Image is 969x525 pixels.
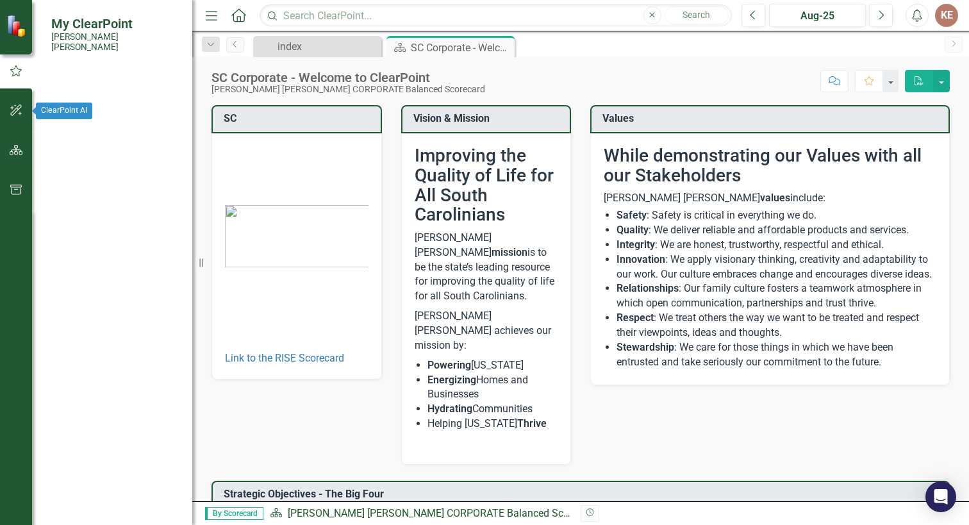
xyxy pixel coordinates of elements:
a: Page Exports [63,345,124,360]
div: ClearPoint AI [36,103,92,119]
a: index [256,38,378,54]
li: : Our family culture fosters a teamwork atmosphere in which open communication, partnerships and ... [617,281,936,311]
a: Mentions [63,321,106,335]
li: [US_STATE] [427,358,558,373]
span: By Scorecard [205,507,263,520]
div: [PERSON_NAME] [PERSON_NAME] CORPORATE Balanced Scorecard [211,85,485,94]
img: ClearPoint Strategy [6,15,29,37]
li: : Safety is critical in everything we do. [617,208,936,223]
strong: Hydrating [427,403,472,415]
strong: Powering [427,359,471,371]
h3: Vision & Mission [413,113,564,124]
strong: Safety [617,209,647,221]
h3: Strategic Objectives - The Big Four [224,488,942,500]
li: : We treat others the way we want to be treated and respect their viewpoints, ideas and thoughts. [617,311,936,340]
a: My Approvals [51,217,113,232]
div: 0 [128,298,148,309]
div: 0 [113,322,133,333]
h3: Values [602,113,942,124]
div: SC Corporate - Welcome to ClearPoint [211,71,485,85]
li: Homes and Businesses [427,373,558,403]
div: 0 [120,274,141,285]
button: Search [665,6,729,24]
h3: SC [224,113,374,124]
span: My ClearPoint [51,16,179,31]
div: BETA [119,219,147,230]
a: Link to the RISE Scorecard [225,352,344,364]
button: Aug-25 [769,4,866,27]
strong: Integrity [617,238,655,251]
div: 0 [131,347,151,358]
a: Notifications [63,296,121,311]
div: Alerts [51,248,179,263]
strong: Thrive [517,417,547,429]
div: » [270,506,571,521]
strong: Respect [617,312,654,324]
a: Alert Inbox [63,272,114,287]
input: Search ClearPoint... [260,4,732,27]
div: index [277,38,378,54]
a: My Scorecard [51,193,179,208]
div: SC Corporate - Welcome to ClearPoint [411,40,511,56]
li: : We are honest, trustworthy, respectful and ethical. [617,238,936,253]
strong: Stewardship [617,341,674,353]
a: [PERSON_NAME] [PERSON_NAME] CORPORATE Balanced Scorecard [288,507,597,519]
li: Helping [US_STATE] [427,417,558,431]
strong: Quality [617,224,649,236]
p: [PERSON_NAME] [PERSON_NAME] achieves our mission by: [415,306,558,356]
li: : We care for those things in which we have been entrusted and take seriously our commitment to t... [617,340,936,370]
div: Activities [51,120,179,135]
strong: values [760,192,790,204]
strong: mission [492,246,527,258]
strong: Energizing [427,374,476,386]
p: [PERSON_NAME] [PERSON_NAME] is to be the state’s leading resource for improving the quality of li... [415,231,558,306]
strong: Innovation [617,253,665,265]
li: : We apply visionary thinking, creativity and adaptability to our work. Our culture embraces chan... [617,253,936,282]
div: Aug-25 [774,8,861,24]
h2: While demonstrating our Values with all our Stakeholders [604,146,936,186]
div: Open Intercom Messenger [925,481,956,512]
a: My Workspace [51,92,179,107]
h2: Improving the Quality of Life for All South Carolinians [415,146,558,225]
div: Workspaces [51,69,108,83]
li: Communities [427,402,558,417]
span: Search [683,10,710,20]
button: KE [935,4,958,27]
strong: Relationships [617,282,679,294]
small: [PERSON_NAME] [PERSON_NAME] [51,31,179,53]
a: My Updates [51,144,179,159]
li: : We deliver reliable and affordable products and services. [617,223,936,238]
a: My Favorites [51,169,179,183]
p: [PERSON_NAME] [PERSON_NAME] include: [604,191,936,206]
